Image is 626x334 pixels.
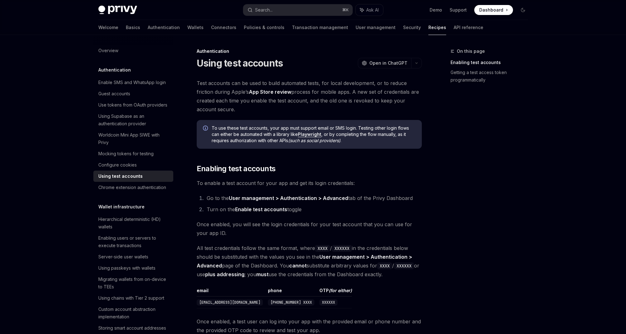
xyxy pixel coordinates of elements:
a: Use tokens from OAuth providers [93,99,173,111]
div: Using Supabase as an authentication provider [98,112,170,127]
span: Open in ChatGPT [369,60,407,66]
span: Enabling test accounts [197,164,276,174]
div: Guest accounts [98,90,130,97]
span: Dashboard [479,7,503,13]
span: To enable a test account for your app and get its login credentials: [197,179,422,187]
a: Hierarchical deterministic (HD) wallets [93,214,173,232]
a: Configure cookies [93,159,173,171]
a: plus addressing [205,271,244,278]
a: Custom account abstraction implementation [93,304,173,322]
div: Storing smart account addresses [98,324,166,332]
code: [EMAIL_ADDRESS][DOMAIN_NAME] [197,299,263,306]
code: [PHONE_NUMBER] XXXX [268,299,314,306]
a: Getting a test access token programmatically [451,67,533,85]
button: Toggle dark mode [518,5,528,15]
a: Worldcoin Mini App SIWE with Privy [93,129,173,148]
a: Overview [93,45,173,56]
a: Support [450,7,467,13]
a: Dashboard [474,5,513,15]
a: Policies & controls [244,20,284,35]
a: Connectors [211,20,236,35]
div: Configure cookies [98,161,137,169]
code: XXXXXX [319,299,338,306]
strong: Enable test accounts [235,206,287,212]
h5: Authentication [98,66,131,74]
a: Welcome [98,20,118,35]
button: Open in ChatGPT [358,58,411,68]
button: Ask AI [356,4,383,16]
div: Worldcoin Mini App SIWE with Privy [98,131,170,146]
a: Wallets [187,20,204,35]
span: To use these test accounts, your app must support email or SMS login. Testing other login flows c... [212,125,416,144]
a: Using chains with Tier 2 support [93,292,173,304]
div: Overview [98,47,118,54]
a: Using test accounts [93,171,173,182]
a: Storing smart account addresses [93,322,173,334]
div: Hierarchical deterministic (HD) wallets [98,216,170,231]
div: Using chains with Tier 2 support [98,294,164,302]
strong: must [256,271,269,277]
a: Playwright [298,132,321,137]
em: (such as social providers) [288,138,340,143]
a: Enabling test accounts [451,57,533,67]
div: Authentication [197,48,422,54]
span: Test accounts can be used to build automated tests, for local development, or to reduce friction ... [197,79,422,114]
th: email [197,287,265,297]
div: Migrating wallets from on-device to TEEs [98,276,170,291]
em: (for either) [329,288,352,293]
span: On this page [457,47,485,55]
div: Custom account abstraction implementation [98,306,170,321]
h1: Using test accounts [197,57,283,69]
a: Mocking tokens for testing [93,148,173,159]
a: Demo [430,7,442,13]
button: Search...⌘K [243,4,352,16]
a: Server-side user wallets [93,251,173,262]
a: App Store review [249,89,291,95]
span: ⌘ K [342,7,349,12]
a: Recipes [428,20,446,35]
svg: Info [203,126,209,132]
div: Mocking tokens for testing [98,150,154,157]
strong: User management > Authentication > Advanced [229,195,348,201]
code: XXXX [315,245,330,252]
a: Transaction management [292,20,348,35]
a: Enabling users or servers to execute transactions [93,232,173,251]
a: Security [403,20,421,35]
a: User management [356,20,396,35]
a: Using Supabase as an authentication provider [93,111,173,129]
span: Once enabled, you will see the login credentials for your test account that you can use for your ... [197,220,422,237]
a: Using passkeys with wallets [93,262,173,274]
div: Enable SMS and WhatsApp login [98,79,166,86]
li: Turn on the toggle [205,205,422,214]
a: Chrome extension authentication [93,182,173,193]
li: Go to the tab of the Privy Dashboard [205,194,422,202]
img: dark logo [98,6,137,14]
code: XXXXXX [332,245,352,252]
div: Using test accounts [98,172,143,180]
div: Enabling users or servers to execute transactions [98,234,170,249]
a: Enable SMS and WhatsApp login [93,77,173,88]
code: XXXX [377,262,392,269]
th: phone [265,287,317,297]
div: Chrome extension authentication [98,184,166,191]
strong: cannot [289,262,307,269]
span: Ask AI [366,7,379,13]
a: Authentication [148,20,180,35]
a: Guest accounts [93,88,173,99]
code: XXXXXX [394,262,414,269]
h5: Wallet infrastructure [98,203,145,211]
a: Basics [126,20,140,35]
a: Migrating wallets from on-device to TEEs [93,274,173,292]
div: Server-side user wallets [98,253,148,261]
th: OTP [317,287,352,297]
a: API reference [454,20,483,35]
span: All test credentials follow the same format, where / in the credentials below should be substitut... [197,244,422,279]
div: Use tokens from OAuth providers [98,101,167,109]
div: Using passkeys with wallets [98,264,155,272]
div: Search... [255,6,273,14]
